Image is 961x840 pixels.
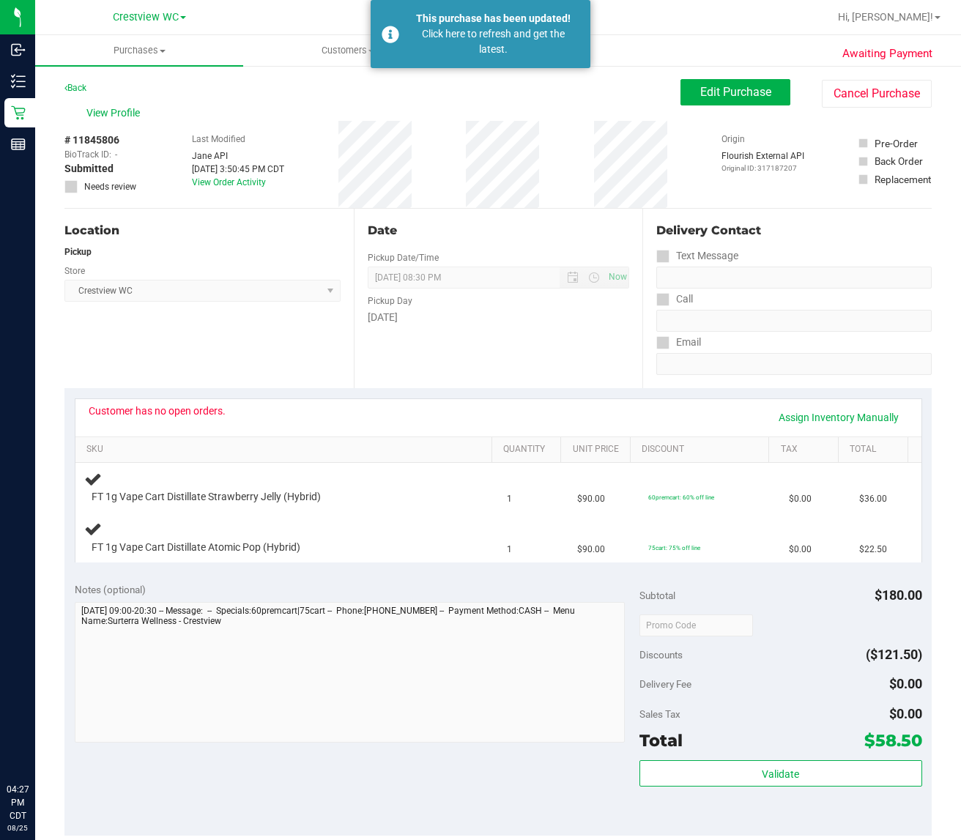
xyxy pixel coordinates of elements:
a: Purchases [35,35,243,66]
span: FT 1g Vape Cart Distillate Strawberry Jelly (Hybrid) [92,490,321,504]
inline-svg: Inventory [11,74,26,89]
iframe: Resource center [15,723,59,767]
span: Customers [244,44,450,57]
span: 75cart: 75% off line [648,544,700,551]
span: Hi, [PERSON_NAME]! [838,11,933,23]
label: Pickup Day [368,294,412,308]
p: 08/25 [7,822,29,833]
div: Pre-Order [875,136,918,151]
span: ($121.50) [866,647,922,662]
span: Notes (optional) [75,584,146,595]
input: Format: (999) 999-9999 [656,310,932,332]
span: FT 1g Vape Cart Distillate Atomic Pop (Hybrid) [92,540,300,554]
label: Last Modified [192,133,245,146]
span: $0.00 [889,676,922,691]
div: Location [64,222,341,239]
strong: Pickup [64,247,92,257]
div: Back Order [875,154,923,168]
p: 04:27 PM CDT [7,783,29,822]
a: View Order Activity [192,177,266,187]
span: $0.00 [889,706,922,721]
span: Discounts [639,642,683,668]
a: Assign Inventory Manually [769,405,908,430]
span: $0.00 [789,492,812,506]
a: Customers [243,35,451,66]
span: Sales Tax [639,708,680,720]
div: Jane API [192,149,284,163]
span: 1 [507,492,512,506]
span: 1 [507,543,512,557]
a: SKU [86,444,486,456]
button: Edit Purchase [680,79,790,105]
span: # 11845806 [64,133,119,148]
div: This purchase has been updated! [407,11,579,26]
span: Edit Purchase [700,85,771,99]
div: [DATE] 3:50:45 PM CDT [192,163,284,176]
span: Subtotal [639,590,675,601]
div: Date [368,222,630,239]
label: Store [64,264,85,278]
span: $0.00 [789,543,812,557]
span: $36.00 [859,492,887,506]
span: $90.00 [577,543,605,557]
span: Needs review [84,180,136,193]
label: Call [656,289,693,310]
span: $22.50 [859,543,887,557]
inline-svg: Retail [11,105,26,120]
span: $180.00 [875,587,922,603]
a: Discount [642,444,763,456]
a: Tax [781,444,833,456]
label: Text Message [656,245,738,267]
span: Delivery Fee [639,678,691,690]
span: View Profile [86,105,145,121]
span: - [115,148,117,161]
span: Crestview WC [113,11,179,23]
span: Purchases [35,44,243,57]
span: $58.50 [864,730,922,751]
a: Back [64,83,86,93]
span: Submitted [64,161,114,176]
span: $90.00 [577,492,605,506]
a: Unit Price [573,444,625,456]
span: Validate [762,768,799,780]
span: Total [639,730,683,751]
div: Click here to refresh and get the latest. [407,26,579,57]
input: Promo Code [639,614,753,636]
span: Awaiting Payment [842,45,932,62]
span: BioTrack ID: [64,148,111,161]
div: Replacement [875,172,931,187]
inline-svg: Inbound [11,42,26,57]
input: Format: (999) 999-9999 [656,267,932,289]
div: [DATE] [368,310,630,325]
p: Original ID: 317187207 [721,163,804,174]
label: Origin [721,133,745,146]
label: Email [656,332,701,353]
div: Customer has no open orders. [89,405,226,417]
a: Quantity [503,444,555,456]
label: Pickup Date/Time [368,251,439,264]
a: Total [850,444,902,456]
button: Validate [639,760,922,787]
div: Delivery Contact [656,222,932,239]
button: Cancel Purchase [822,80,932,108]
div: Flourish External API [721,149,804,174]
inline-svg: Reports [11,137,26,152]
span: 60premcart: 60% off line [648,494,714,501]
